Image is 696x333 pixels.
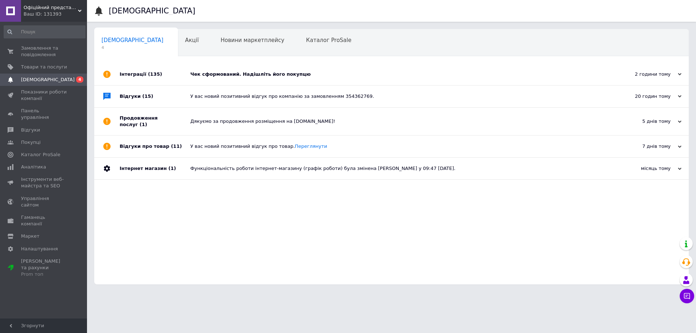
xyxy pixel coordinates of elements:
[109,7,195,15] h1: [DEMOGRAPHIC_DATA]
[21,258,67,278] span: [PERSON_NAME] та рахунки
[190,165,609,172] div: Функціональність роботи інтернет-магазину (графік роботи) була змінена [PERSON_NAME] у 09:47 [DATE].
[21,108,67,121] span: Панель управління
[21,214,67,227] span: Гаманець компанії
[120,108,190,135] div: Продовження послуг
[21,246,58,252] span: Налаштування
[21,45,67,58] span: Замовлення та повідомлення
[148,71,162,77] span: (135)
[171,143,182,149] span: (11)
[21,176,67,189] span: Інструменти веб-майстра та SEO
[295,143,327,149] a: Переглянути
[220,37,284,43] span: Новини маркетплейсу
[609,71,681,78] div: 2 години тому
[101,37,163,43] span: [DEMOGRAPHIC_DATA]
[609,118,681,125] div: 5 днів тому
[306,37,351,43] span: Каталог ProSale
[4,25,86,38] input: Пошук
[120,63,190,85] div: Інтеграції
[21,164,46,170] span: Аналітика
[609,143,681,150] div: 7 днів тому
[76,76,83,83] span: 4
[680,289,694,303] button: Чат з покупцем
[24,11,87,17] div: Ваш ID: 131393
[142,93,153,99] span: (15)
[120,136,190,157] div: Відгуки про товар
[609,93,681,100] div: 20 годин тому
[140,122,147,127] span: (1)
[120,158,190,179] div: Інтернет магазин
[21,151,60,158] span: Каталог ProSale
[168,166,176,171] span: (1)
[21,195,67,208] span: Управління сайтом
[24,4,78,11] span: Офіційний представник FAAC (Італія) та FUTURA GATE (Україна)
[190,93,609,100] div: У вас новий позитивний відгук про компанію за замовленням 354362769.
[21,233,40,240] span: Маркет
[185,37,199,43] span: Акції
[21,64,67,70] span: Товари та послуги
[609,165,681,172] div: місяць тому
[120,86,190,107] div: Відгуки
[21,271,67,278] div: Prom топ
[21,76,75,83] span: [DEMOGRAPHIC_DATA]
[21,89,67,102] span: Показники роботи компанії
[21,127,40,133] span: Відгуки
[21,139,41,146] span: Покупці
[190,143,609,150] div: У вас новий позитивний відгук про товар.
[101,45,163,50] span: 4
[190,71,609,78] div: Чек сформований. Надішліть його покупцю
[190,118,609,125] div: Дякуємо за продовження розміщення на [DOMAIN_NAME]!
